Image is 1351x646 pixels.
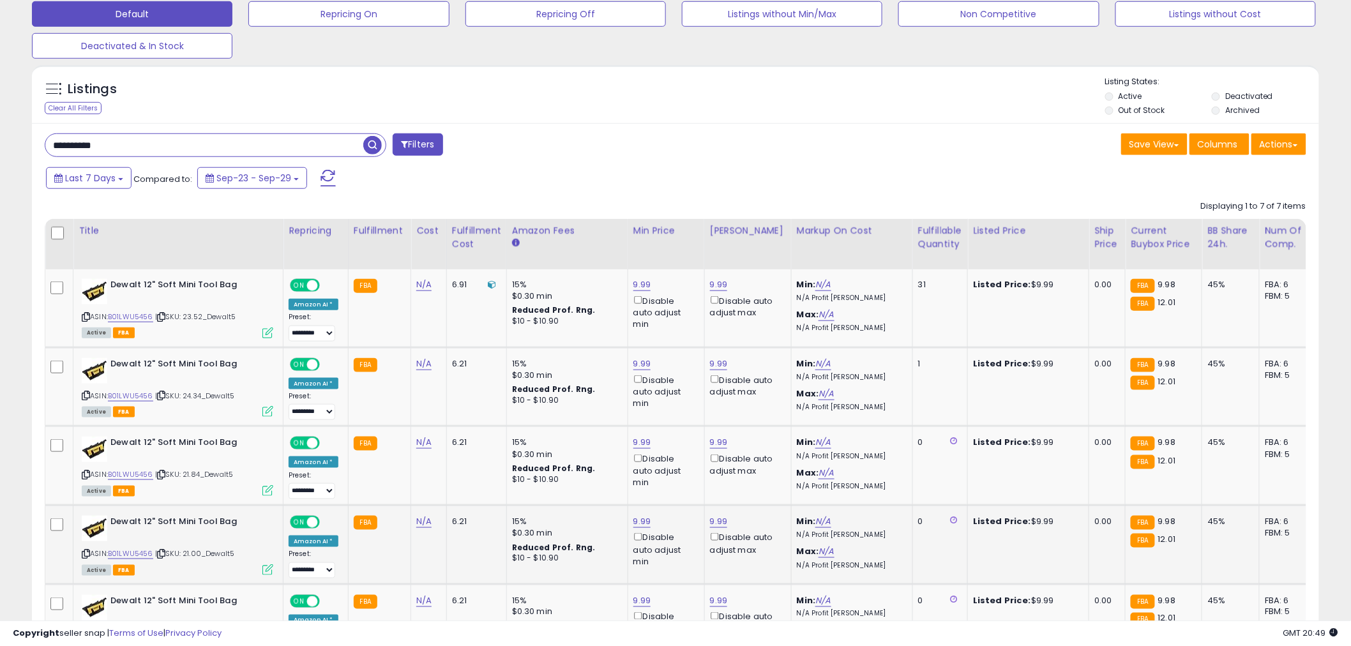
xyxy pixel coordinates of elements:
span: OFF [318,280,338,291]
div: 0.00 [1094,279,1115,290]
div: Listed Price [973,224,1083,237]
div: [PERSON_NAME] [710,224,786,237]
button: Filters [393,133,442,156]
a: B01LWU5456 [108,469,153,480]
button: Columns [1189,133,1249,155]
strong: Copyright [13,627,59,639]
a: 9.99 [710,515,728,528]
div: Disable auto adjust max [710,294,781,319]
div: Min Price [633,224,699,237]
div: Disable auto adjust min [633,452,695,488]
span: Compared to: [133,173,192,185]
span: 12.01 [1158,454,1176,467]
label: Deactivated [1225,91,1273,101]
div: FBA: 6 [1265,595,1307,606]
div: Amazon AI * [289,299,338,310]
div: Current Buybox Price [1131,224,1196,251]
a: N/A [815,436,831,449]
img: 413hiiXTrDL._SL40_.jpg [82,358,107,384]
span: 9.98 [1158,436,1176,448]
a: N/A [815,515,831,528]
span: ON [291,517,307,528]
div: $0.30 min [512,449,618,460]
div: ASIN: [82,279,273,337]
span: ON [291,438,307,449]
label: Archived [1225,105,1260,116]
div: ASIN: [82,437,273,495]
a: N/A [815,278,831,291]
div: 6.21 [452,595,497,606]
div: $10 - $10.90 [512,474,618,485]
div: Fulfillable Quantity [918,224,962,251]
small: FBA [354,358,377,372]
a: Privacy Policy [165,627,222,639]
div: FBA: 6 [1265,279,1307,290]
button: Last 7 Days [46,167,132,189]
a: 9.99 [633,357,651,370]
b: Dewalt 12" Soft Mini Tool Bag [110,516,266,531]
a: 9.99 [633,515,651,528]
div: $9.99 [973,516,1079,527]
small: FBA [1131,595,1154,609]
div: 15% [512,595,618,606]
span: FBA [113,327,135,338]
div: 1 [918,358,958,370]
div: Disable auto adjust min [633,530,695,567]
span: All listings currently available for purchase on Amazon [82,407,111,417]
span: ON [291,280,307,291]
p: N/A Profit [PERSON_NAME] [797,452,903,461]
b: Dewalt 12" Soft Mini Tool Bag [110,279,266,294]
div: 0 [918,516,958,527]
span: 9.98 [1158,515,1176,527]
div: Title [79,224,278,237]
small: Amazon Fees. [512,237,520,249]
span: OFF [318,517,338,528]
small: FBA [1131,297,1154,311]
p: N/A Profit [PERSON_NAME] [797,561,903,570]
a: 9.99 [710,436,728,449]
div: seller snap | | [13,627,222,640]
div: Ship Price [1094,224,1120,251]
b: Max: [797,545,819,557]
span: All listings currently available for purchase on Amazon [82,327,111,338]
b: Listed Price: [973,436,1031,448]
div: Disable auto adjust max [710,373,781,398]
span: Columns [1198,138,1238,151]
div: FBM: 5 [1265,606,1307,618]
div: 45% [1207,279,1249,290]
div: Preset: [289,471,338,500]
b: Reduced Prof. Rng. [512,542,596,553]
div: Disable auto adjust max [710,452,781,477]
b: Min: [797,357,816,370]
span: 9.98 [1158,594,1176,606]
a: N/A [819,545,834,558]
span: OFF [318,359,338,370]
p: N/A Profit [PERSON_NAME] [797,482,903,491]
a: 9.99 [710,357,728,370]
button: Save View [1121,133,1188,155]
b: Max: [797,308,819,320]
button: Listings without Min/Max [682,1,882,27]
a: 9.99 [633,278,651,291]
div: $10 - $10.90 [512,395,618,406]
button: Default [32,1,232,27]
div: Fulfillment [354,224,405,237]
b: Listed Price: [973,515,1031,527]
small: FBA [354,279,377,293]
b: Min: [797,278,816,290]
p: N/A Profit [PERSON_NAME] [797,294,903,303]
div: 0 [918,595,958,606]
div: 6.21 [452,358,497,370]
span: Last 7 Days [65,172,116,184]
div: $9.99 [973,437,1079,448]
span: 12.01 [1158,375,1176,387]
small: FBA [1131,455,1154,469]
button: Actions [1251,133,1306,155]
a: N/A [819,308,834,321]
span: | SKU: 24.34_Dewalt5 [155,391,234,401]
small: FBA [1131,534,1154,548]
div: Cost [416,224,441,237]
div: FBM: 5 [1265,449,1307,460]
b: Reduced Prof. Rng. [512,463,596,474]
a: N/A [416,278,432,291]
